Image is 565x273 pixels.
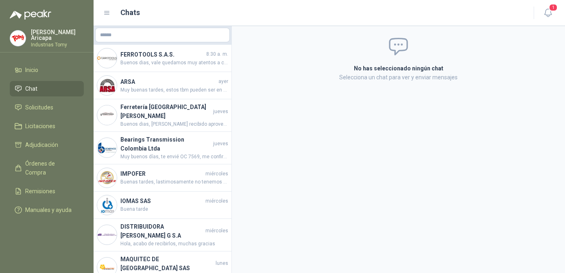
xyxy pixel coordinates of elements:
span: Muy buenas tardes, estos tbm pueden ser en material Viton, gracias. [120,86,228,94]
a: Company LogoFerretería [GEOGRAPHIC_DATA][PERSON_NAME]juevesBuenos dias, [PERSON_NAME] recibido ap... [94,99,231,132]
a: Inicio [10,62,84,78]
h4: FERROTOOLS S.A.S. [120,50,205,59]
a: Company LogoDISTRIBUIDORA [PERSON_NAME] G S.AmiércolesHola, acabo de recibirlos, muchas gracias [94,219,231,251]
span: 1 [549,4,558,11]
p: Industrias Tomy [31,42,84,47]
span: Chat [25,84,37,93]
span: Solicitudes [25,103,53,112]
span: jueves [213,140,228,148]
a: Licitaciones [10,118,84,134]
p: [PERSON_NAME] Aricapa [31,29,84,41]
span: Órdenes de Compra [25,159,76,177]
a: Manuales y ayuda [10,202,84,218]
span: miércoles [205,170,228,178]
span: Buenas tardes, lastimosamente no tenemos el equipo por Comodato. Sin embargo, podemos otorgar un ... [120,178,228,186]
span: ayer [218,78,228,85]
img: Company Logo [97,105,117,125]
img: Logo peakr [10,10,51,20]
h1: Chats [120,7,140,18]
h4: Ferretería [GEOGRAPHIC_DATA][PERSON_NAME] [120,103,212,120]
h4: ARSA [120,77,217,86]
h4: IMPOFER [120,169,204,178]
span: 8:30 a. m. [206,50,228,58]
a: Company LogoIMPOFERmiércolesBuenas tardes, lastimosamente no tenemos el equipo por Comodato. Sin ... [94,164,231,192]
img: Company Logo [97,195,117,215]
a: Remisiones [10,183,84,199]
span: Licitaciones [25,122,55,131]
img: Company Logo [97,76,117,95]
span: miércoles [205,227,228,235]
span: Adjudicación [25,140,58,149]
a: Órdenes de Compra [10,156,84,180]
span: Buena tarde [120,205,228,213]
a: Company LogoFERROTOOLS S.A.S.8:30 a. m.Buenos dias, vale quedamos muy atentos a cualquier requeri... [94,45,231,72]
span: Buenos dias, [PERSON_NAME] recibido aprovecho , que han definido del estibador de altura 1500 kg ... [120,120,228,128]
h4: IOMAS SAS [120,197,204,205]
span: Buenos dias, vale quedamos muy atentos a cualquier requerimiento, si nos hacen la compra de las 3... [120,59,228,67]
span: Inicio [25,66,38,74]
span: Hola, acabo de recibirlos, muchas gracias [120,240,228,248]
img: Company Logo [97,48,117,68]
a: Company LogoARSAayerMuy buenas tardes, estos tbm pueden ser en material Viton, gracias. [94,72,231,99]
a: Chat [10,81,84,96]
img: Company Logo [97,138,117,157]
span: Muy buenos días, te envié OC 7569, me confirmas recibido porfa, Gracias [120,153,228,161]
a: Company LogoIOMAS SASmiércolesBuena tarde [94,192,231,219]
a: Company LogoBearings Transmission Colombia LtdajuevesMuy buenos días, te envié OC 7569, me confir... [94,132,231,164]
span: miércoles [205,197,228,205]
h4: DISTRIBUIDORA [PERSON_NAME] G S.A [120,222,204,240]
h4: MAQUITEC DE [GEOGRAPHIC_DATA] SAS [120,255,214,273]
span: Manuales y ayuda [25,205,72,214]
img: Company Logo [97,225,117,245]
span: jueves [213,108,228,116]
p: Selecciona un chat para ver y enviar mensajes [257,73,541,82]
span: lunes [216,260,228,267]
button: 1 [541,6,555,20]
img: Company Logo [10,31,26,46]
h2: No has seleccionado ningún chat [257,64,541,73]
h4: Bearings Transmission Colombia Ltda [120,135,212,153]
a: Adjudicación [10,137,84,153]
span: Remisiones [25,187,55,196]
img: Company Logo [97,168,117,188]
a: Solicitudes [10,100,84,115]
